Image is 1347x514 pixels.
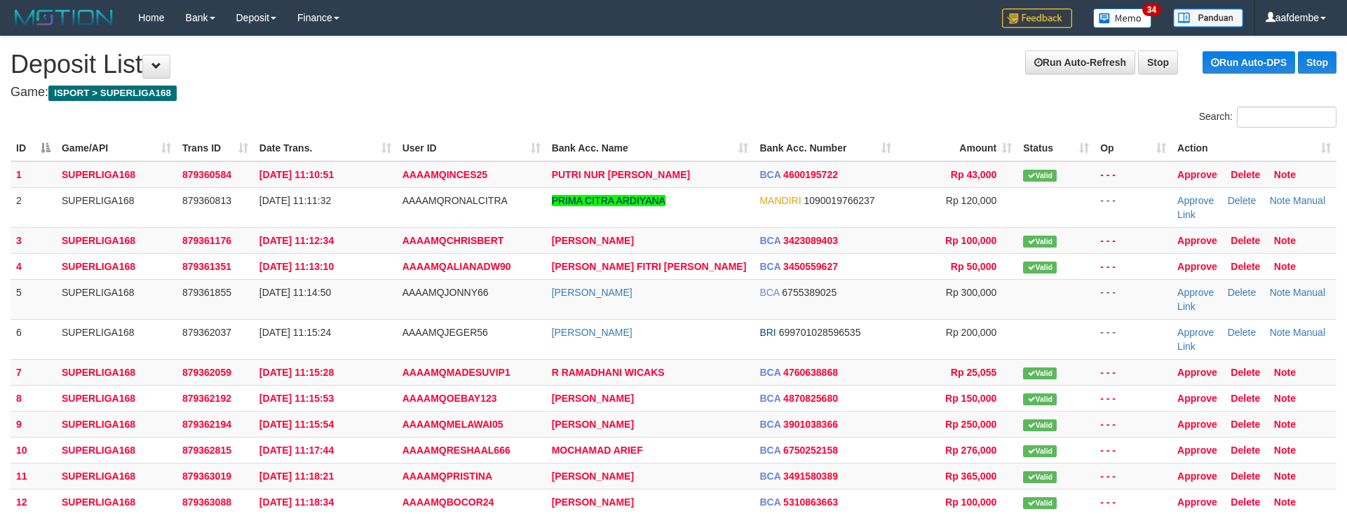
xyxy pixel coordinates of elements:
span: 879362815 [182,445,231,456]
a: Note [1274,393,1296,404]
td: 4 [11,253,56,279]
th: Bank Acc. Number: activate to sort column ascending [754,135,897,161]
a: Approve [1177,367,1217,378]
th: Game/API: activate to sort column ascending [56,135,177,161]
span: BCA [759,496,780,508]
span: 34 [1142,4,1161,16]
a: Approve [1177,195,1214,206]
span: Copy 6750252158 to clipboard [783,445,838,456]
span: Copy 4870825680 to clipboard [783,393,838,404]
a: Approve [1177,445,1217,456]
td: - - - [1095,227,1172,253]
a: Delete [1231,496,1260,508]
a: Note [1274,235,1296,246]
span: 879362194 [182,419,231,430]
a: MOCHAMAD ARIEF [552,445,643,456]
span: 879362037 [182,327,231,338]
a: [PERSON_NAME] [552,393,634,404]
th: Date Trans.: activate to sort column ascending [254,135,397,161]
a: Approve [1177,235,1217,246]
img: MOTION_logo.png [11,7,117,28]
img: Button%20Memo.svg [1093,8,1152,28]
a: PUTRI NUR [PERSON_NAME] [552,169,691,180]
span: [DATE] 11:10:51 [259,169,334,180]
td: SUPERLIGA168 [56,437,177,463]
a: [PERSON_NAME] [552,496,634,508]
span: [DATE] 11:12:34 [259,235,334,246]
a: R RAMADHANI WICAKS [552,367,665,378]
a: Approve [1177,393,1217,404]
a: Manual Link [1177,327,1325,352]
td: 9 [11,411,56,437]
span: AAAAMQMELAWAI05 [402,419,503,430]
th: Trans ID: activate to sort column ascending [177,135,254,161]
span: BCA [759,367,780,378]
span: BCA [759,419,780,430]
span: [DATE] 11:17:44 [259,445,334,456]
td: SUPERLIGA168 [56,319,177,359]
h4: Game: [11,86,1336,100]
a: Note [1274,261,1296,272]
span: Valid transaction [1023,471,1057,483]
span: Rp 250,000 [945,419,996,430]
span: ISPORT > SUPERLIGA168 [48,86,177,101]
td: SUPERLIGA168 [56,253,177,279]
a: Run Auto-Refresh [1025,50,1135,74]
span: MANDIRI [759,195,801,206]
td: - - - [1095,359,1172,385]
span: BCA [759,169,780,180]
span: Copy 5310863663 to clipboard [783,496,838,508]
span: BCA [759,235,780,246]
td: - - - [1095,161,1172,188]
a: [PERSON_NAME] [552,235,634,246]
a: [PERSON_NAME] [552,287,632,298]
span: Rp 300,000 [946,287,996,298]
a: Delete [1231,169,1260,180]
a: [PERSON_NAME] [552,419,634,430]
th: Op: activate to sort column ascending [1095,135,1172,161]
a: Delete [1231,367,1260,378]
td: - - - [1095,187,1172,227]
th: Amount: activate to sort column ascending [897,135,1017,161]
span: Rp 200,000 [946,327,996,338]
span: 879362192 [182,393,231,404]
a: Note [1274,367,1296,378]
td: 1 [11,161,56,188]
a: Note [1274,169,1296,180]
a: Delete [1231,393,1260,404]
span: Rp 150,000 [945,393,996,404]
a: Note [1270,195,1291,206]
td: SUPERLIGA168 [56,359,177,385]
span: Copy 3423089403 to clipboard [783,235,838,246]
a: Note [1274,445,1296,456]
span: Valid transaction [1023,393,1057,405]
span: Copy 6755389025 to clipboard [782,287,837,298]
td: SUPERLIGA168 [56,187,177,227]
a: Approve [1177,327,1214,338]
span: 879363019 [182,471,231,482]
a: Note [1274,471,1296,482]
th: ID: activate to sort column descending [11,135,56,161]
th: Status: activate to sort column ascending [1017,135,1095,161]
span: [DATE] 11:15:54 [259,419,334,430]
a: Approve [1177,419,1217,430]
img: Feedback.jpg [1002,8,1072,28]
a: Delete [1228,287,1256,298]
a: Note [1274,496,1296,508]
span: Valid transaction [1023,445,1057,457]
td: 3 [11,227,56,253]
span: Rp 100,000 [945,235,996,246]
span: Copy 3901038366 to clipboard [783,419,838,430]
a: Delete [1228,327,1256,338]
a: PRIMA CITRA ARDIYANA [552,195,665,206]
span: 879360584 [182,169,231,180]
td: 2 [11,187,56,227]
span: Copy 699701028596535 to clipboard [779,327,861,338]
span: AAAAMQMADESUVIP1 [402,367,510,378]
span: Rp 25,055 [951,367,996,378]
span: 879361855 [182,287,231,298]
span: 879361351 [182,261,231,272]
input: Search: [1237,107,1336,128]
span: BCA [759,287,779,298]
span: 879362059 [182,367,231,378]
